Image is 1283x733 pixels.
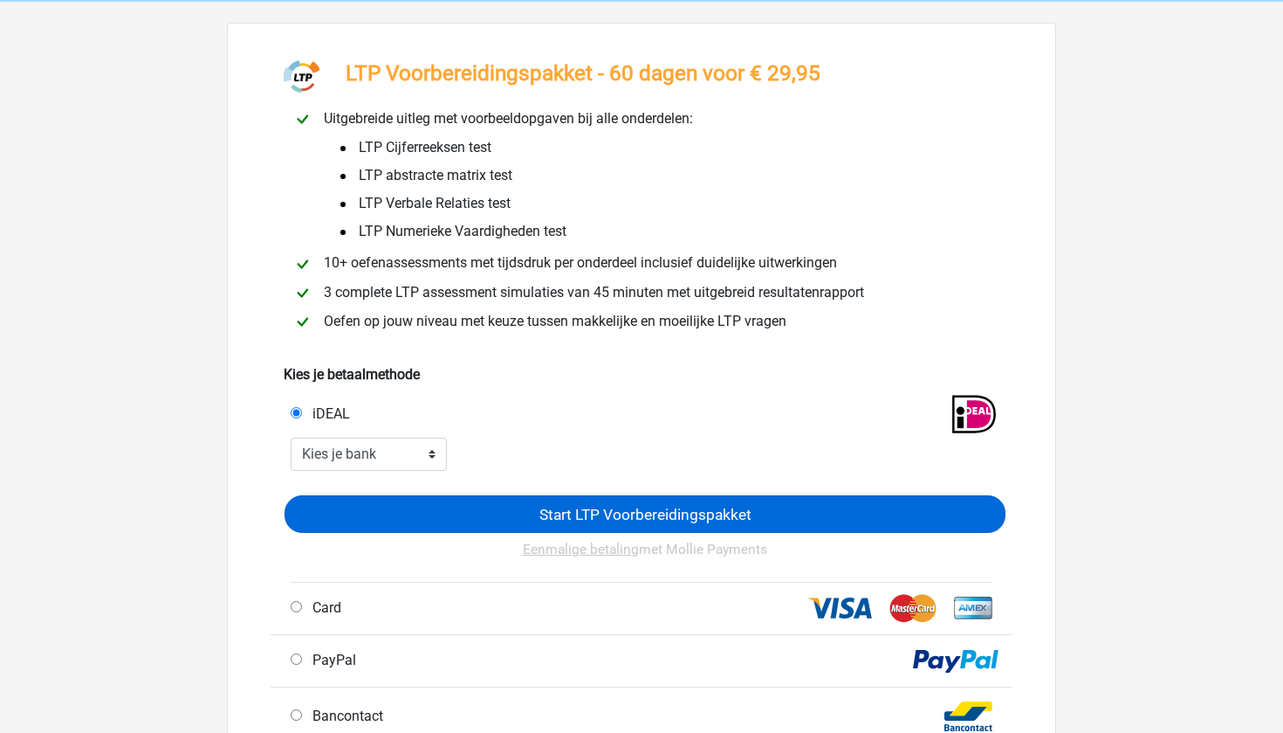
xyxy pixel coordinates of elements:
[523,542,639,557] u: Eenmalige betaling
[285,495,1005,533] input: Start LTP Voorbereidingspakket
[317,254,844,271] span: 10+ oefenassessments met tijdsdruk per onderdeel inclusief duidelijke uitwerkingen
[317,284,871,301] span: 3 complete LTP assessment simulaties van 45 minuten met uitgebreid resultatenrapport
[317,110,700,127] span: Uitgebreide uitleg met voorbeeldopgaven bij alle onderdelen:
[305,599,341,616] span: Card
[338,221,566,242] span: LTP Numerieke Vaardigheden test
[284,366,420,383] b: Kies je betaalmethode
[338,137,491,158] span: LTP Cijferreeksen test
[338,193,511,214] span: LTP Verbale Relaties test
[285,533,1005,581] div: met Mollie Payments
[292,253,313,275] img: checkmark
[317,313,793,329] span: Oefen op jouw niveau met keuze tussen makkelijke en moeilijke LTP vragen
[305,708,383,724] span: Bancontact
[305,405,350,422] span: iDEAL
[305,652,356,668] span: PayPal
[284,59,319,94] img: ltp.png
[292,311,313,333] img: checkmark
[292,282,313,304] img: checkmark
[338,165,512,186] span: LTP abstracte matrix test
[346,60,820,86] h3: LTP Voorbereidingspakket - 60 dagen voor € 29,95
[292,108,313,130] img: checkmark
